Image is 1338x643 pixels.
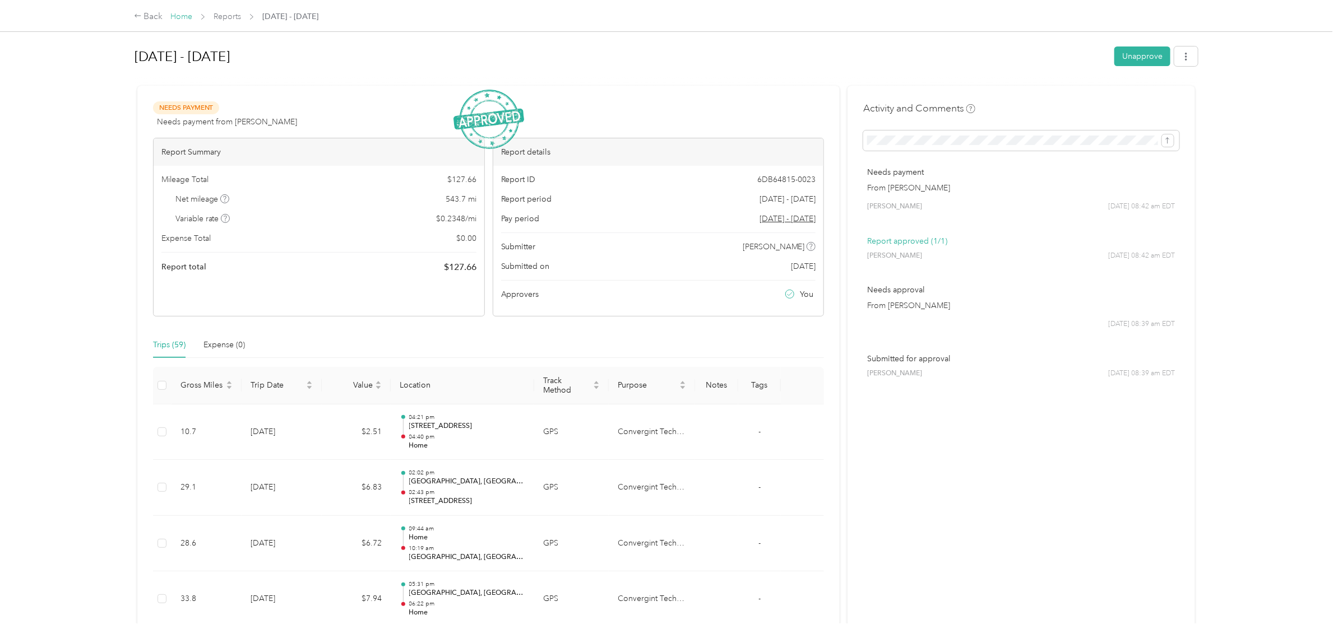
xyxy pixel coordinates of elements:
[170,12,192,21] a: Home
[172,404,242,460] td: 10.7
[453,90,524,150] img: ApprovedStamp
[322,571,391,627] td: $7.94
[226,384,233,391] span: caret-down
[609,516,695,572] td: Convergint Technologies
[175,193,230,205] span: Net mileage
[863,101,975,115] h4: Activity and Comments
[867,251,922,261] span: [PERSON_NAME]
[322,516,391,572] td: $6.72
[1109,251,1175,261] span: [DATE] 08:42 am EDT
[409,600,526,608] p: 06:22 pm
[409,608,526,618] p: Home
[161,261,206,273] span: Report total
[800,288,814,300] span: You
[322,367,391,404] th: Value
[534,367,609,404] th: Track Method
[409,488,526,496] p: 02:43 pm
[172,516,242,572] td: 28.6
[409,469,526,477] p: 02:02 pm
[609,460,695,516] td: Convergint Technologies
[409,552,526,562] p: [GEOGRAPHIC_DATA], [GEOGRAPHIC_DATA]
[791,260,816,272] span: [DATE]
[172,571,242,627] td: 33.8
[743,241,805,253] span: [PERSON_NAME]
[501,193,552,205] span: Report period
[409,544,526,552] p: 10:19 am
[306,384,313,391] span: caret-down
[322,404,391,460] td: $2.51
[534,404,609,460] td: GPS
[409,433,526,441] p: 04:40 pm
[758,538,761,548] span: -
[867,202,922,212] span: [PERSON_NAME]
[409,588,526,598] p: [GEOGRAPHIC_DATA], [GEOGRAPHIC_DATA]
[493,138,824,166] div: Report details
[447,174,476,185] span: $ 127.66
[409,580,526,588] p: 05:31 pm
[409,421,526,431] p: [STREET_ADDRESS]
[153,339,186,351] div: Trips (59)
[867,235,1175,247] p: Report approved (1/1)
[760,213,816,225] span: Go to pay period
[1109,369,1175,379] span: [DATE] 08:39 am EDT
[331,380,373,390] span: Value
[867,284,1175,296] p: Needs approval
[1114,46,1170,66] button: Unapprove
[867,353,1175,365] p: Submitted for approval
[501,241,536,253] span: Submitter
[154,138,484,166] div: Report Summary
[242,404,322,460] td: [DATE]
[534,460,609,516] td: GPS
[161,232,211,244] span: Expense Total
[456,232,476,244] span: $ 0.00
[609,404,695,460] td: Convergint Technologies
[242,571,322,627] td: [DATE]
[242,367,322,404] th: Trip Date
[409,496,526,506] p: [STREET_ADDRESS]
[161,174,209,185] span: Mileage Total
[172,367,242,404] th: Gross Miles
[436,213,476,225] span: $ 0.2348 / mi
[757,174,816,185] span: 6DB64815-0023
[609,367,695,404] th: Purpose
[157,116,297,128] span: Needs payment from [PERSON_NAME]
[409,413,526,421] p: 04:21 pm
[242,460,322,516] td: [DATE]
[501,174,536,185] span: Report ID
[214,12,241,21] a: Reports
[409,525,526,533] p: 09:44 am
[543,376,591,395] span: Track Method
[618,380,677,390] span: Purpose
[1275,580,1338,643] iframe: Everlance-gr Chat Button Frame
[375,384,382,391] span: caret-down
[501,260,550,272] span: Submitted on
[251,380,304,390] span: Trip Date
[593,379,600,386] span: caret-up
[867,166,1175,178] p: Needs payment
[262,11,318,22] span: [DATE] - [DATE]
[446,193,476,205] span: 543.7 mi
[758,594,761,603] span: -
[226,379,233,386] span: caret-up
[679,379,686,386] span: caret-up
[758,427,761,436] span: -
[760,193,816,205] span: [DATE] - [DATE]
[695,367,738,404] th: Notes
[180,380,224,390] span: Gross Miles
[738,367,781,404] th: Tags
[867,369,922,379] span: [PERSON_NAME]
[1109,319,1175,329] span: [DATE] 08:39 am EDT
[153,101,219,114] span: Needs Payment
[306,379,313,386] span: caret-up
[409,477,526,487] p: [GEOGRAPHIC_DATA], [GEOGRAPHIC_DATA]
[501,213,540,225] span: Pay period
[322,460,391,516] td: $6.83
[867,182,1175,194] p: From [PERSON_NAME]
[534,516,609,572] td: GPS
[593,384,600,391] span: caret-down
[391,367,534,404] th: Location
[679,384,686,391] span: caret-down
[134,10,163,24] div: Back
[609,571,695,627] td: Convergint Technologies
[203,339,245,351] div: Expense (0)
